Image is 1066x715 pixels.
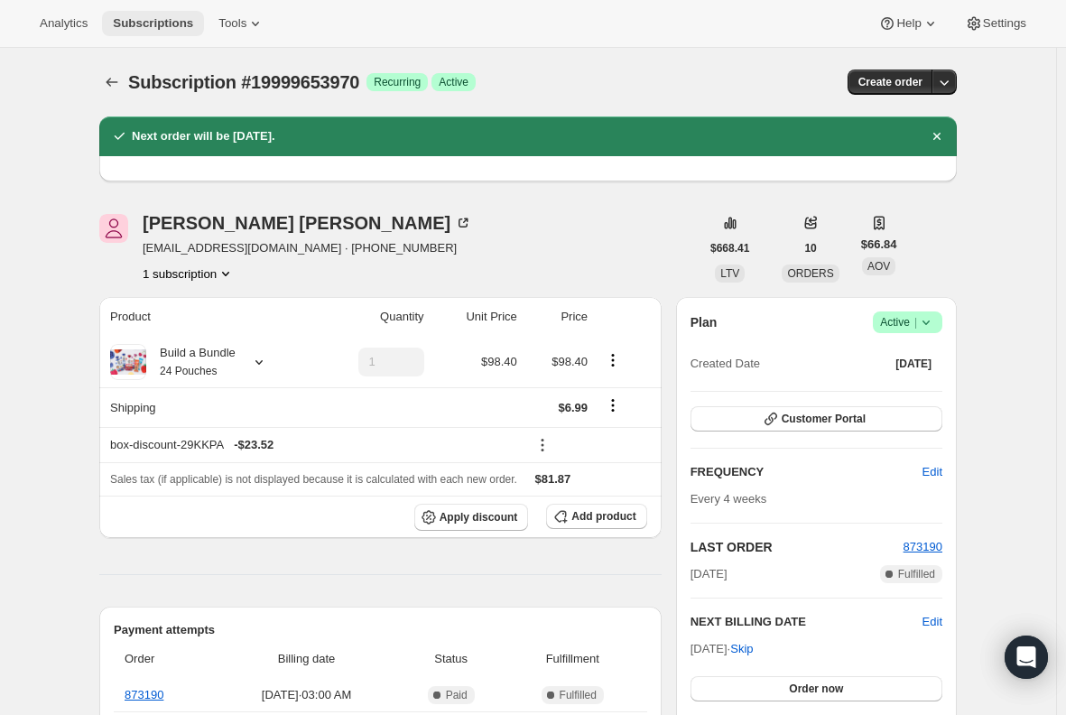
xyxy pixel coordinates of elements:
[208,11,275,36] button: Tools
[234,436,273,454] span: - $23.52
[571,509,635,524] span: Add product
[867,260,890,273] span: AOV
[110,473,517,486] span: Sales tax (if applicable) is not displayed because it is calculated with each new order.
[983,16,1026,31] span: Settings
[896,16,921,31] span: Help
[113,16,193,31] span: Subscriptions
[146,344,236,380] div: Build a Bundle
[546,504,646,529] button: Add product
[793,236,827,261] button: 10
[102,11,204,36] button: Subscriptions
[787,267,833,280] span: ORDERS
[691,642,754,655] span: [DATE] ·
[691,313,718,331] h2: Plan
[218,16,246,31] span: Tools
[691,355,760,373] span: Created Date
[691,676,942,701] button: Order now
[904,538,942,556] button: 873190
[132,127,275,145] h2: Next order will be [DATE].
[691,492,767,506] span: Every 4 weeks
[99,214,128,243] span: Tami Nelson
[691,406,942,432] button: Customer Portal
[598,395,627,415] button: Shipping actions
[558,401,588,414] span: $6.99
[691,613,922,631] h2: NEXT BILLING DATE
[446,688,468,702] span: Paid
[404,650,498,668] span: Status
[143,239,472,257] span: [EMAIL_ADDRESS][DOMAIN_NAME] · [PHONE_NUMBER]
[598,350,627,370] button: Product actions
[220,650,394,668] span: Billing date
[914,315,917,330] span: |
[481,355,517,368] span: $98.40
[535,472,571,486] span: $81.87
[40,16,88,31] span: Analytics
[904,540,942,553] a: 873190
[114,621,647,639] h2: Payment attempts
[880,313,935,331] span: Active
[912,458,953,487] button: Edit
[560,688,597,702] span: Fulfilled
[898,567,935,581] span: Fulfilled
[691,565,728,583] span: [DATE]
[861,236,897,254] span: $66.84
[374,75,421,89] span: Recurring
[710,241,749,255] span: $668.41
[143,214,472,232] div: [PERSON_NAME] [PERSON_NAME]
[924,124,950,149] button: Dismiss notification
[523,297,593,337] th: Price
[922,463,942,481] span: Edit
[160,365,217,377] small: 24 Pouches
[114,639,215,679] th: Order
[29,11,98,36] button: Analytics
[1005,636,1048,679] div: Open Intercom Messenger
[99,297,313,337] th: Product
[143,265,235,283] button: Product actions
[128,72,359,92] span: Subscription #19999653970
[858,75,922,89] span: Create order
[414,504,529,531] button: Apply discount
[700,236,760,261] button: $668.41
[430,297,523,337] th: Unit Price
[99,70,125,95] button: Subscriptions
[99,387,313,427] th: Shipping
[220,686,394,704] span: [DATE] · 03:00 AM
[313,297,429,337] th: Quantity
[110,436,517,454] div: box-discount-29KKPA
[440,510,518,525] span: Apply discount
[125,688,163,701] a: 873190
[719,635,764,664] button: Skip
[509,650,636,668] span: Fulfillment
[691,463,922,481] h2: FREQUENCY
[867,11,950,36] button: Help
[922,613,942,631] button: Edit
[782,412,866,426] span: Customer Portal
[691,538,904,556] h2: LAST ORDER
[552,355,588,368] span: $98.40
[789,682,843,696] span: Order now
[730,640,753,658] span: Skip
[885,351,942,376] button: [DATE]
[439,75,468,89] span: Active
[895,357,932,371] span: [DATE]
[804,241,816,255] span: 10
[954,11,1037,36] button: Settings
[720,267,739,280] span: LTV
[848,70,933,95] button: Create order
